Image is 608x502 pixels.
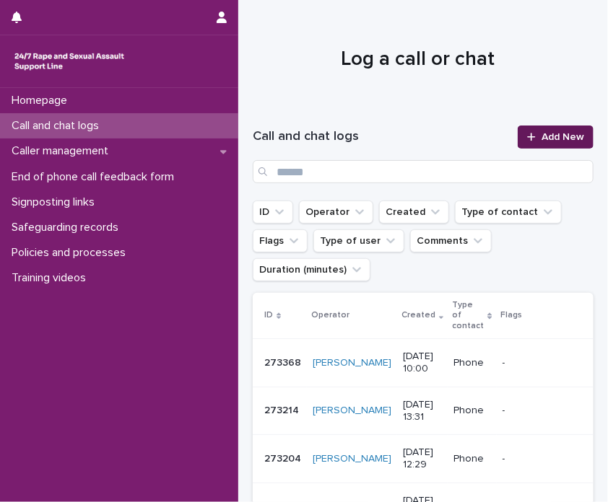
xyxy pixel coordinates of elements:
p: Policies and processes [6,246,137,260]
span: Add New [542,132,584,142]
p: [DATE] 10:00 [403,351,442,375]
p: 273204 [264,450,304,465]
p: Call and chat logs [6,119,110,133]
p: - [503,405,593,417]
a: [PERSON_NAME] [313,453,391,465]
img: rhQMoQhaT3yELyF149Cw [12,47,127,76]
p: Created [401,307,435,323]
p: Phone [453,357,490,369]
button: Type of user [313,229,404,252]
p: ID [264,307,273,323]
button: Flags [253,229,308,252]
button: Comments [410,229,492,252]
button: Operator [299,201,373,224]
p: [DATE] 13:31 [403,399,442,423]
p: [DATE] 12:29 [403,446,442,471]
p: Training videos [6,271,97,285]
button: ID [253,201,293,224]
a: [PERSON_NAME] [313,405,391,417]
button: Type of contact [455,201,562,224]
p: Operator [311,307,349,323]
a: [PERSON_NAME] [313,357,391,369]
p: Homepage [6,94,79,107]
p: Caller management [6,144,120,158]
p: End of phone call feedback form [6,170,186,184]
button: Duration (minutes) [253,258,370,281]
a: Add New [518,125,594,149]
p: - [503,357,593,369]
p: Type of contact [452,297,484,334]
p: - [503,453,593,465]
p: Signposting links [6,195,106,209]
p: Phone [453,405,490,417]
p: Flags [501,307,523,323]
p: 273368 [264,354,304,369]
p: Phone [453,453,490,465]
p: 273214 [264,402,302,417]
input: Search [253,160,594,183]
h1: Log a call or chat [253,46,583,73]
p: Safeguarding records [6,221,130,234]
button: Created [379,201,449,224]
h1: Call and chat logs [253,128,509,146]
